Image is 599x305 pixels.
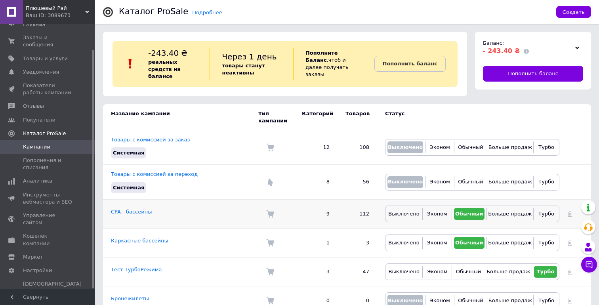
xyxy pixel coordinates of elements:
[113,150,144,156] span: Системная
[567,211,573,217] a: Удалить
[23,130,66,137] span: Каталог ProSale
[266,210,274,218] img: Комиссия за заказ
[427,141,452,153] button: Эконом
[192,10,222,15] a: Подробнее
[489,176,531,188] button: Больше продаж
[374,56,446,72] a: Пополнить баланс
[430,297,450,303] span: Эконом
[387,208,420,220] button: Выключено
[488,179,532,185] span: Больше продаж
[387,237,420,249] button: Выключено
[456,269,481,274] span: Обычный
[258,104,294,130] td: Тип кампании
[454,266,483,278] button: Обычный
[294,104,338,130] td: Категорий
[23,191,73,206] span: Инструменты вебмастера и SEO
[489,237,531,249] button: Больше продаж
[538,179,554,185] span: Турбо
[222,52,277,61] span: Через 1 день
[23,177,52,185] span: Аналитика
[388,144,423,150] span: Выключено
[23,254,43,261] span: Маркет
[567,269,573,274] a: Удалить
[556,6,591,18] button: Создать
[119,8,188,16] div: Каталог ProSale
[563,9,585,15] span: Создать
[454,237,485,249] button: Обычный
[293,48,374,80] div: , чтоб и далее получать заказы
[111,295,149,301] a: Бронежилеты
[534,266,557,278] button: Турбо
[458,144,483,150] span: Обычный
[148,48,187,58] span: -243.40 ₴
[388,297,423,303] span: Выключено
[488,144,532,150] span: Больше продаж
[266,239,274,247] img: Комиссия за заказ
[427,176,452,188] button: Эконом
[294,165,338,199] td: 8
[266,143,274,151] img: Комиссия за заказ
[567,240,573,246] a: Удалить
[427,240,447,246] span: Эконом
[294,130,338,165] td: 12
[387,141,423,153] button: Выключено
[455,240,483,246] span: Обычный
[536,141,557,153] button: Турбо
[111,209,152,215] a: CPA - бассейны
[538,240,554,246] span: Турбо
[111,171,198,177] a: Товары с комиссией за переход
[23,157,73,171] span: Пополнения и списания
[567,297,573,303] a: Удалить
[488,297,532,303] span: Больше продаж
[486,269,530,274] span: Больше продаж
[294,257,338,286] td: 3
[26,12,95,19] div: Ваш ID: 3089673
[338,228,377,257] td: 3
[294,199,338,228] td: 9
[536,176,557,188] button: Турбо
[23,103,44,110] span: Отзывы
[266,178,274,186] img: Комиссия за переход
[377,104,559,130] td: Статус
[388,211,419,217] span: Выключено
[111,238,168,244] a: Каркасные бассейны
[111,137,190,143] a: Товары с комиссией за заказ
[430,179,450,185] span: Эконом
[387,176,423,188] button: Выключено
[538,144,554,150] span: Турбо
[266,268,274,276] img: Комиссия за заказ
[23,21,45,28] span: Главная
[489,141,531,153] button: Больше продаж
[488,211,532,217] span: Больше продаж
[536,208,557,220] button: Турбо
[148,59,181,79] b: реальных средств на балансе
[338,130,377,165] td: 108
[483,40,504,46] span: Баланс:
[388,240,419,246] span: Выключено
[266,297,274,305] img: Комиссия за заказ
[487,266,530,278] button: Больше продаж
[456,141,485,153] button: Обычный
[124,58,136,70] img: :exclamation:
[103,104,258,130] td: Название кампании
[581,257,597,273] button: Чат с покупателем
[538,211,554,217] span: Турбо
[427,211,447,217] span: Эконом
[537,269,555,274] span: Турбо
[383,61,437,67] b: Пополнить баланс
[23,116,55,124] span: Покупатели
[508,70,558,77] span: Пополнить баланс
[455,211,483,217] span: Обычный
[483,66,583,82] a: Пополнить баланс
[458,297,483,303] span: Обычный
[388,179,423,185] span: Выключено
[23,267,52,274] span: Настройки
[23,143,50,151] span: Кампании
[425,237,450,249] button: Эконом
[222,63,265,76] b: товары станут неактивны
[23,55,68,62] span: Товары и услуги
[294,228,338,257] td: 1
[425,266,450,278] button: Эконом
[536,237,557,249] button: Турбо
[23,233,73,247] span: Кошелек компании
